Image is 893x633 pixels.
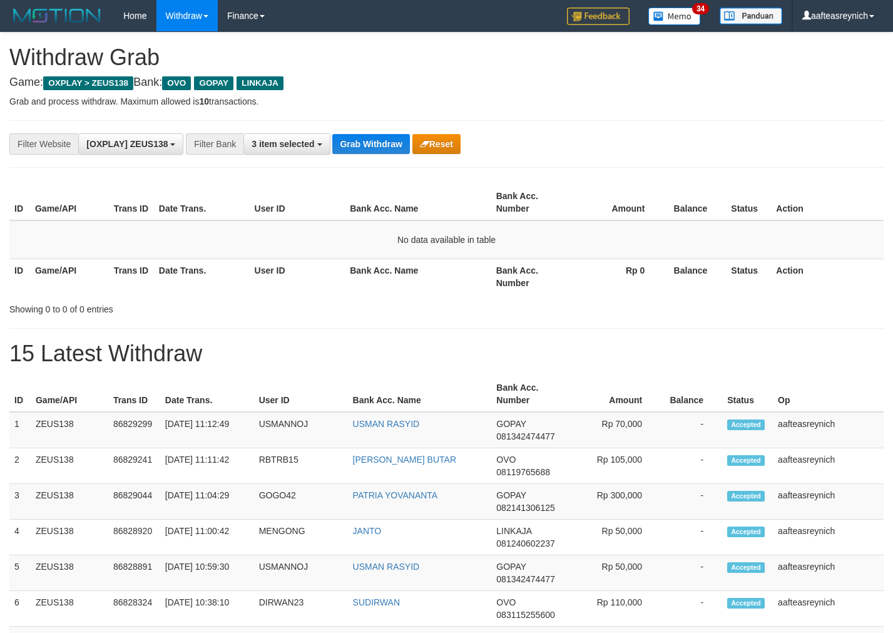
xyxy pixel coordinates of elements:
[30,259,109,294] th: Game/API
[30,185,109,220] th: Game/API
[491,376,569,412] th: Bank Acc. Number
[496,503,554,513] span: Copy 082141306125 to clipboard
[9,555,31,591] td: 5
[569,591,661,627] td: Rp 110,000
[353,562,420,572] a: USMAN RASYID
[108,448,160,484] td: 86829241
[727,491,765,502] span: Accepted
[569,412,661,448] td: Rp 70,000
[353,455,456,465] a: [PERSON_NAME] BUTAR
[86,139,168,149] span: [OXPLAY] ZEUS138
[661,448,722,484] td: -
[9,76,884,89] h4: Game: Bank:
[496,467,550,477] span: Copy 08119765688 to clipboard
[727,562,765,573] span: Accepted
[332,134,409,154] button: Grab Withdraw
[570,259,664,294] th: Rp 0
[252,139,314,149] span: 3 item selected
[661,555,722,591] td: -
[9,45,884,70] h1: Withdraw Grab
[353,419,420,429] a: USMAN RASYID
[496,597,516,607] span: OVO
[254,591,348,627] td: DIRWAN23
[108,484,160,520] td: 86829044
[9,185,30,220] th: ID
[160,555,254,591] td: [DATE] 10:59:30
[160,412,254,448] td: [DATE] 11:12:49
[9,220,884,259] td: No data available in table
[727,455,765,466] span: Accepted
[663,185,726,220] th: Balance
[727,527,765,537] span: Accepted
[237,76,283,90] span: LINKAJA
[9,591,31,627] td: 6
[569,376,661,412] th: Amount
[9,259,30,294] th: ID
[661,520,722,555] td: -
[726,259,771,294] th: Status
[661,484,722,520] td: -
[108,591,160,627] td: 86828324
[496,538,554,548] span: Copy 081240602237 to clipboard
[109,259,154,294] th: Trans ID
[569,520,661,555] td: Rp 50,000
[194,76,233,90] span: GOPAY
[348,376,492,412] th: Bank Acc. Name
[9,412,31,448] td: 1
[722,376,773,412] th: Status
[108,412,160,448] td: 86829299
[9,95,884,108] p: Grab and process withdraw. Maximum allowed is transactions.
[154,185,250,220] th: Date Trans.
[160,448,254,484] td: [DATE] 11:11:42
[78,133,183,155] button: [OXPLAY] ZEUS138
[254,412,348,448] td: USMANNOJ
[186,133,243,155] div: Filter Bank
[353,490,438,500] a: PATRIA YOVANANTA
[496,574,554,584] span: Copy 081342474477 to clipboard
[9,6,105,25] img: MOTION_logo.png
[254,520,348,555] td: MENGONG
[773,484,884,520] td: aafteasreynich
[773,555,884,591] td: aafteasreynich
[31,520,108,555] td: ZEUS138
[199,96,209,106] strong: 10
[160,520,254,555] td: [DATE] 11:00:42
[108,520,160,555] td: 86828920
[254,448,348,484] td: RBTRB15
[692,3,709,14] span: 34
[9,448,31,484] td: 2
[773,412,884,448] td: aafteasreynich
[569,448,661,484] td: Rp 105,000
[727,598,765,609] span: Accepted
[569,484,661,520] td: Rp 300,000
[254,484,348,520] td: GOGO42
[771,185,884,220] th: Action
[160,591,254,627] td: [DATE] 10:38:10
[661,591,722,627] td: -
[160,376,254,412] th: Date Trans.
[663,259,726,294] th: Balance
[496,431,554,441] span: Copy 081342474477 to clipboard
[345,259,491,294] th: Bank Acc. Name
[773,591,884,627] td: aafteasreynich
[162,76,191,90] span: OVO
[160,484,254,520] td: [DATE] 11:04:29
[31,412,108,448] td: ZEUS138
[773,520,884,555] td: aafteasreynich
[31,555,108,591] td: ZEUS138
[412,134,461,154] button: Reset
[31,484,108,520] td: ZEUS138
[345,185,491,220] th: Bank Acc. Name
[9,520,31,555] td: 4
[720,8,782,24] img: panduan.png
[250,259,345,294] th: User ID
[491,259,570,294] th: Bank Acc. Number
[496,419,526,429] span: GOPAY
[496,455,516,465] span: OVO
[9,484,31,520] td: 3
[661,412,722,448] td: -
[771,259,884,294] th: Action
[109,185,154,220] th: Trans ID
[496,562,526,572] span: GOPAY
[254,376,348,412] th: User ID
